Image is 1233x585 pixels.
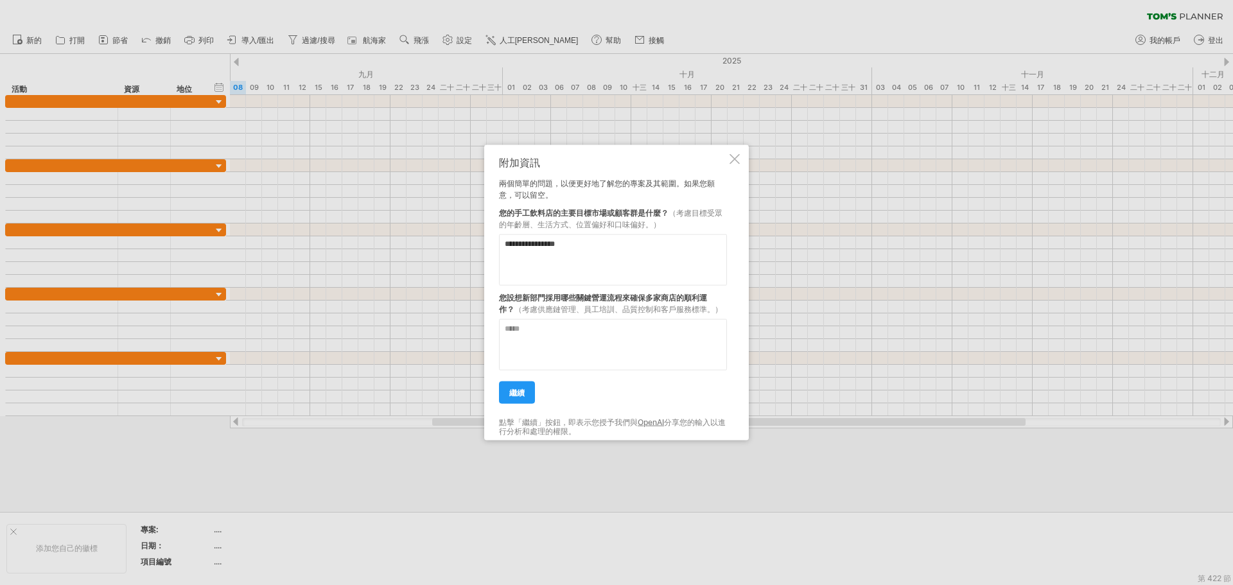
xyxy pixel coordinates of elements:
font: 繼續 [509,387,525,397]
font: 附加資訊 [499,155,540,168]
font: 您設想新部門採用哪些關鍵營運流程來確保多家商店的順利運作？ [499,292,707,313]
a: 繼續 [499,381,535,403]
font: （考慮供應鏈管理、員工培訓、品質控制和客戶服務標準。） [514,304,722,313]
font: 點擊「繼續」按鈕，即表示您授予我們與 [499,417,638,426]
a: OpenAI [638,417,664,426]
font: 您的手工飲料店的主要目標市場或顧客群是什麼？ [499,207,669,217]
font: 兩個簡單的問題，以便更好地了解您的專案及其範圍。如果您願意，可以留空。 [499,178,715,199]
font: 分享您的輸入以進行分析和處理的權限。 [499,417,726,435]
